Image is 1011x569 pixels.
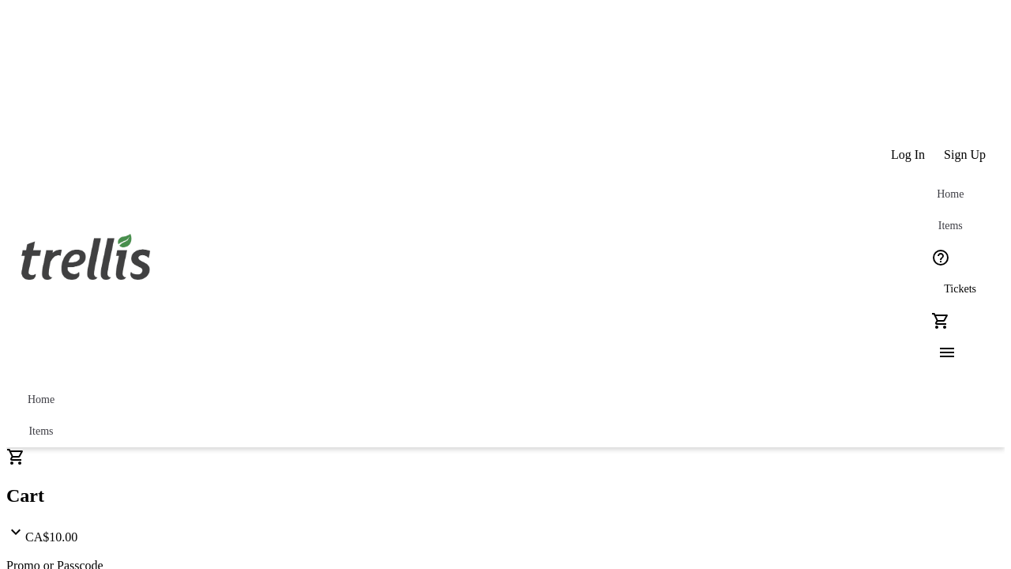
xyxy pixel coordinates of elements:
[28,394,54,406] span: Home
[925,242,957,273] button: Help
[925,210,975,242] a: Items
[25,530,77,544] span: CA$10.00
[944,283,976,296] span: Tickets
[28,425,53,438] span: Items
[16,416,66,447] a: Items
[6,485,1005,507] h2: Cart
[16,217,156,296] img: Orient E2E Organization mf6tzBPRVD's Logo
[925,305,957,337] button: Cart
[881,139,934,171] button: Log In
[934,139,995,171] button: Sign Up
[16,384,66,416] a: Home
[944,148,986,162] span: Sign Up
[891,148,925,162] span: Log In
[925,337,957,368] button: Menu
[937,188,964,201] span: Home
[938,220,963,232] span: Items
[925,273,995,305] a: Tickets
[925,179,975,210] a: Home
[6,447,1005,545] div: CartCA$10.00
